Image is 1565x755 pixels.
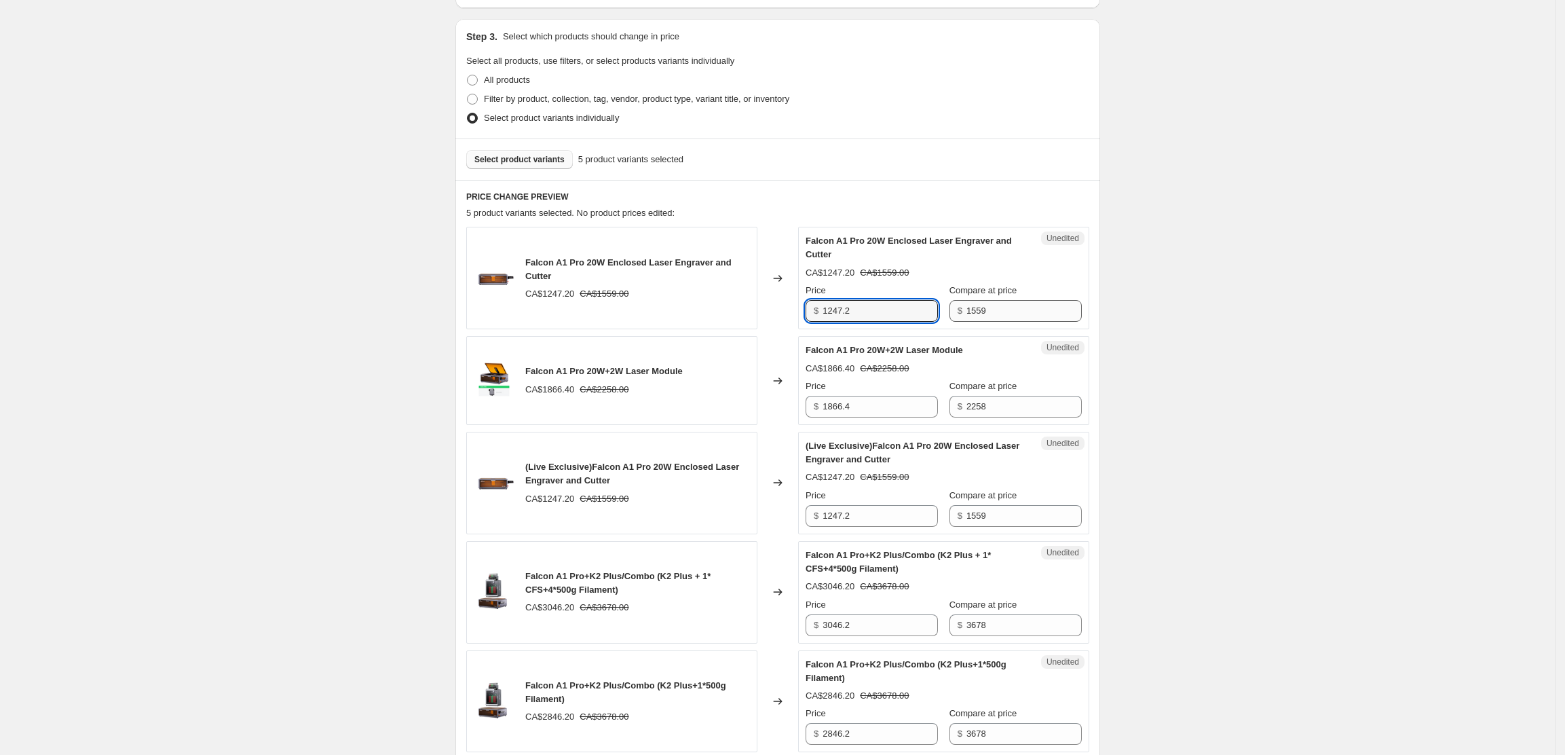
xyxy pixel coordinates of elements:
span: Select product variants [474,154,565,165]
span: Price [806,285,826,295]
span: Compare at price [949,708,1017,718]
span: Select all products, use filters, or select products variants individually [466,56,734,66]
strike: CA$1559.00 [860,471,909,484]
div: CA$2846.20 [525,710,574,724]
span: Price [806,600,826,610]
div: CA$1866.40 [806,362,854,375]
div: CA$1247.20 [525,492,574,506]
img: 1_1_80x.png [474,258,514,299]
span: Unedited [1047,547,1079,558]
span: (Live Exclusive)Falcon A1 Pro 20W Enclosed Laser Engraver and Cutter [525,462,739,485]
span: $ [814,511,818,521]
img: Falcon_A1_Pro_K2_Plus_Combo_80x.png [474,681,514,722]
span: $ [814,620,818,630]
span: Falcon A1 Pro 20W Enclosed Laser Engraver and Cutter [525,257,732,281]
span: Unedited [1047,233,1079,244]
span: $ [958,401,962,411]
span: Falcon A1 Pro 20W+2W Laser Module [525,366,683,376]
span: Falcon A1 Pro+K2 Plus/Combo (K2 Plus+1*500g Filament) [525,680,726,704]
span: $ [958,729,962,739]
div: CA$3046.20 [806,580,854,593]
span: Unedited [1047,657,1079,667]
span: $ [958,511,962,521]
span: $ [814,729,818,739]
span: $ [814,401,818,411]
strike: CA$3678.00 [580,710,628,724]
strike: CA$2258.00 [860,362,909,375]
div: CA$1247.20 [806,266,854,280]
img: 1_1_80x.png [474,462,514,503]
div: CA$1247.20 [806,471,854,484]
span: Falcon A1 Pro 20W+2W Laser Module [806,345,963,355]
span: $ [958,306,962,316]
img: Falcon_A1_Pro_K2_Plus_Combo_80x.png [474,572,514,612]
div: CA$2846.20 [806,689,854,703]
span: Unedited [1047,342,1079,353]
span: Falcon A1 Pro+K2 Plus/Combo (K2 Plus + 1* CFS+4*500g Filament) [525,571,711,595]
span: $ [958,620,962,630]
span: Compare at price [949,285,1017,295]
strike: CA$3678.00 [860,689,909,703]
button: Select product variants [466,150,573,169]
span: Falcon A1 Pro+K2 Plus/Combo (K2 Plus+1*500g Filament) [806,659,1006,683]
span: Price [806,381,826,391]
span: Price [806,490,826,500]
strike: CA$2258.00 [580,383,628,397]
span: Falcon A1 Pro 20W Enclosed Laser Engraver and Cutter [806,236,1012,259]
strike: CA$1559.00 [580,287,628,301]
strike: CA$1559.00 [580,492,628,506]
span: 5 product variants selected. No product prices edited: [466,208,675,218]
span: Price [806,708,826,718]
h2: Step 3. [466,30,497,43]
div: CA$1247.20 [525,287,574,301]
span: $ [814,306,818,316]
span: Compare at price [949,600,1017,610]
div: CA$1866.40 [525,383,574,397]
img: Spotify__1600X1600px_6d874108-c0c3-4f24-bfd1-679dd6d42eca_80x.png [474,361,514,401]
span: (Live Exclusive)Falcon A1 Pro 20W Enclosed Laser Engraver and Cutter [806,441,1019,464]
span: Falcon A1 Pro+K2 Plus/Combo (K2 Plus + 1* CFS+4*500g Filament) [806,550,991,574]
span: Compare at price [949,381,1017,391]
strike: CA$1559.00 [860,266,909,280]
strike: CA$3678.00 [580,601,628,614]
span: 5 product variants selected [578,153,683,166]
span: Compare at price [949,490,1017,500]
p: Select which products should change in price [503,30,679,43]
span: Filter by product, collection, tag, vendor, product type, variant title, or inventory [484,94,789,104]
span: Unedited [1047,438,1079,449]
strike: CA$3678.00 [860,580,909,593]
span: Select product variants individually [484,113,619,123]
h6: PRICE CHANGE PREVIEW [466,191,1089,202]
div: CA$3046.20 [525,601,574,614]
span: All products [484,75,530,85]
